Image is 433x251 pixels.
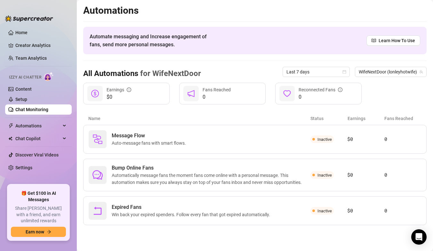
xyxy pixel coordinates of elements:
[384,171,421,179] article: 0
[359,67,423,77] span: WifeNextDoor (lonleyhotwife)
[15,133,61,144] span: Chat Copilot
[44,72,54,81] img: AI Chatter
[347,135,384,143] article: $0
[88,115,310,122] article: Name
[338,87,342,92] span: info-circle
[203,93,231,101] span: 0
[11,227,66,237] button: Earn nowarrow-right
[83,4,427,17] h2: Automations
[187,90,195,97] span: notification
[299,93,342,101] span: 0
[411,229,427,245] div: Open Intercom Messenger
[348,115,385,122] article: Earnings
[15,152,59,157] a: Discover Viral Videos
[107,86,131,93] div: Earnings
[283,90,291,97] span: heart
[372,38,376,43] span: read
[83,69,201,79] h3: All Automations
[11,205,66,224] span: Share [PERSON_NAME] with a friend, and earn unlimited rewards
[26,229,44,234] span: Earn now
[91,90,99,97] span: dollar
[112,132,188,140] span: Message Flow
[112,164,310,172] span: Bump Online Fans
[15,30,28,35] a: Home
[92,134,103,144] img: svg%3e
[8,136,12,141] img: Chat Copilot
[366,35,420,46] a: Learn How To Use
[15,97,27,102] a: Setup
[15,40,67,50] a: Creator Analytics
[384,115,421,122] article: Fans Reached
[15,56,47,61] a: Team Analytics
[299,86,342,93] div: Reconnected Fans
[342,70,346,74] span: calendar
[317,137,332,142] span: Inactive
[112,211,273,218] span: Win back your expired spenders. Follow every fan that got expired automatically.
[92,170,103,180] span: comment
[347,207,384,215] article: $0
[286,67,346,77] span: Last 7 days
[90,33,213,49] span: Automate messaging and Increase engagement of fans, send more personal messages.
[5,15,53,22] img: logo-BBDzfeDw.svg
[47,230,51,234] span: arrow-right
[112,140,188,147] span: Auto-message fans with smart flows.
[15,87,32,92] a: Content
[203,87,231,92] span: Fans Reached
[112,203,273,211] span: Expired Fans
[317,173,332,178] span: Inactive
[92,206,103,216] span: rollback
[384,207,421,215] article: 0
[9,74,41,80] span: Izzy AI Chatter
[8,123,13,128] span: thunderbolt
[419,70,423,74] span: team
[112,172,310,186] span: Automatically message fans the moment fans come online with a personal message. This automation m...
[15,121,61,131] span: Automations
[347,171,384,179] article: $0
[15,107,48,112] a: Chat Monitoring
[384,135,421,143] article: 0
[379,37,415,44] span: Learn How To Use
[127,87,131,92] span: info-circle
[107,93,131,101] span: $0
[317,209,332,213] span: Inactive
[15,165,32,170] a: Settings
[310,115,348,122] article: Status
[138,69,201,78] span: for WifeNextDoor
[11,190,66,203] span: 🎁 Get $100 in AI Messages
